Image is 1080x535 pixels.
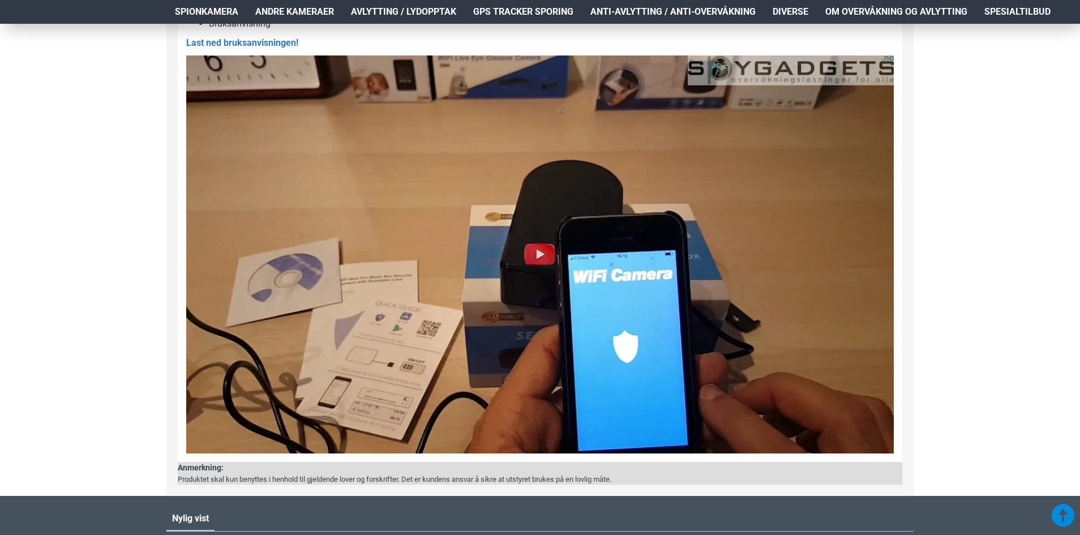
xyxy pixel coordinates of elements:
img: Play Video [522,236,558,272]
span: Anti-avlytting / Anti-overvåkning [590,5,756,19]
div: Produktet skal kun benyttes i henhold til gjeldende lover og forskrifter. Det er kundens ansvar å... [178,474,611,485]
span: Spesialtilbud [984,5,1051,19]
span: GPS Tracker Sporing [473,5,573,19]
a: Last ned bruksanvisningen! [186,36,298,50]
span: Spionkamera [175,5,238,19]
span: Andre kameraer [255,5,334,19]
a: Nylig vist [166,507,215,530]
span: Avlytting / Lydopptak [351,5,456,19]
div: Anmerkning: [178,462,611,474]
img: thumbnail for youtube videoen til produktpresentasjon på skjult kamera med motorisert kameralinsen [186,55,894,453]
span: Om overvåkning og avlytting [825,5,967,19]
span: Diverse [773,5,808,19]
